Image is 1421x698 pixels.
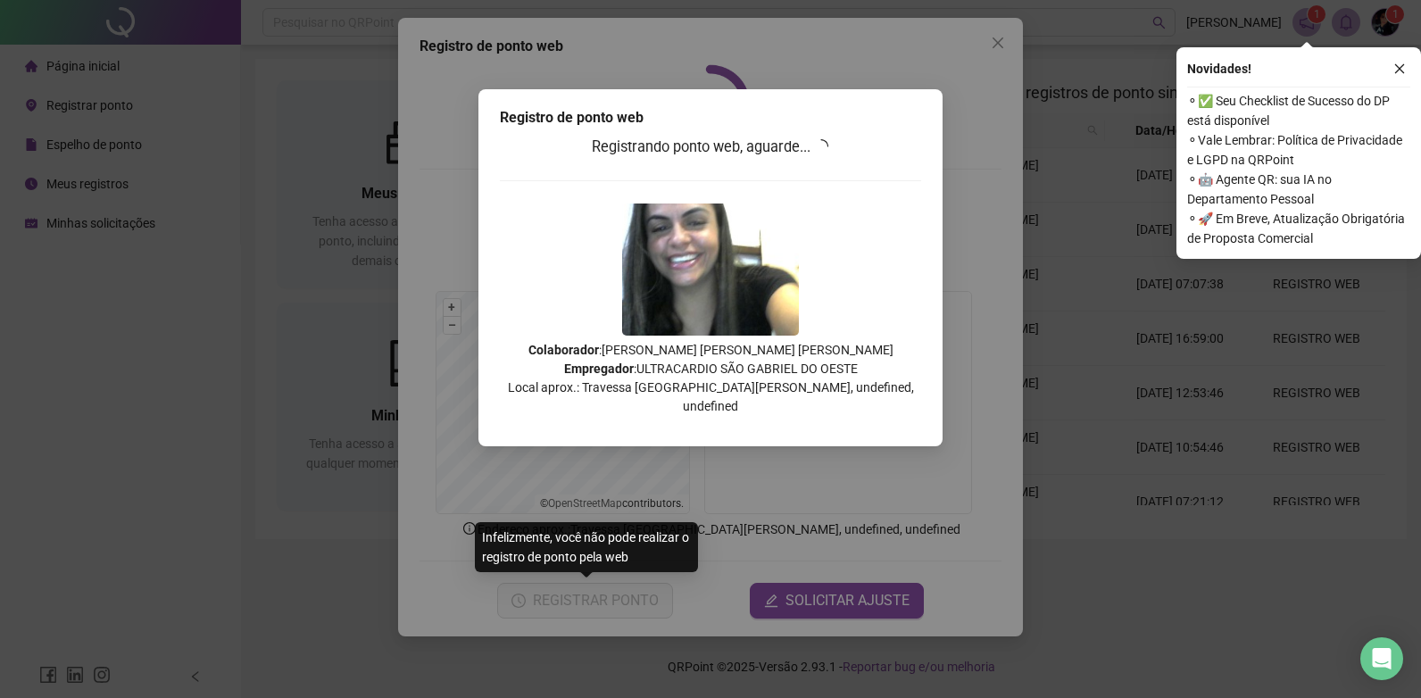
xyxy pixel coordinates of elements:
[500,107,921,129] div: Registro de ponto web
[500,341,921,416] p: : [PERSON_NAME] [PERSON_NAME] [PERSON_NAME] : ULTRACARDIO SÃO GABRIEL DO OESTE Local aprox.: Trav...
[1187,130,1410,170] span: ⚬ Vale Lembrar: Política de Privacidade e LGPD na QRPoint
[1187,209,1410,248] span: ⚬ 🚀 Em Breve, Atualização Obrigatória de Proposta Comercial
[500,136,921,159] h3: Registrando ponto web, aguarde...
[1360,637,1403,680] div: Open Intercom Messenger
[814,139,828,154] span: loading
[1393,62,1406,75] span: close
[528,343,599,357] strong: Colaborador
[622,204,799,336] img: 9k=
[1187,170,1410,209] span: ⚬ 🤖 Agente QR: sua IA no Departamento Pessoal
[1187,91,1410,130] span: ⚬ ✅ Seu Checklist de Sucesso do DP está disponível
[1187,59,1251,79] span: Novidades !
[475,522,698,572] div: Infelizmente, você não pode realizar o registro de ponto pela web
[564,361,634,376] strong: Empregador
